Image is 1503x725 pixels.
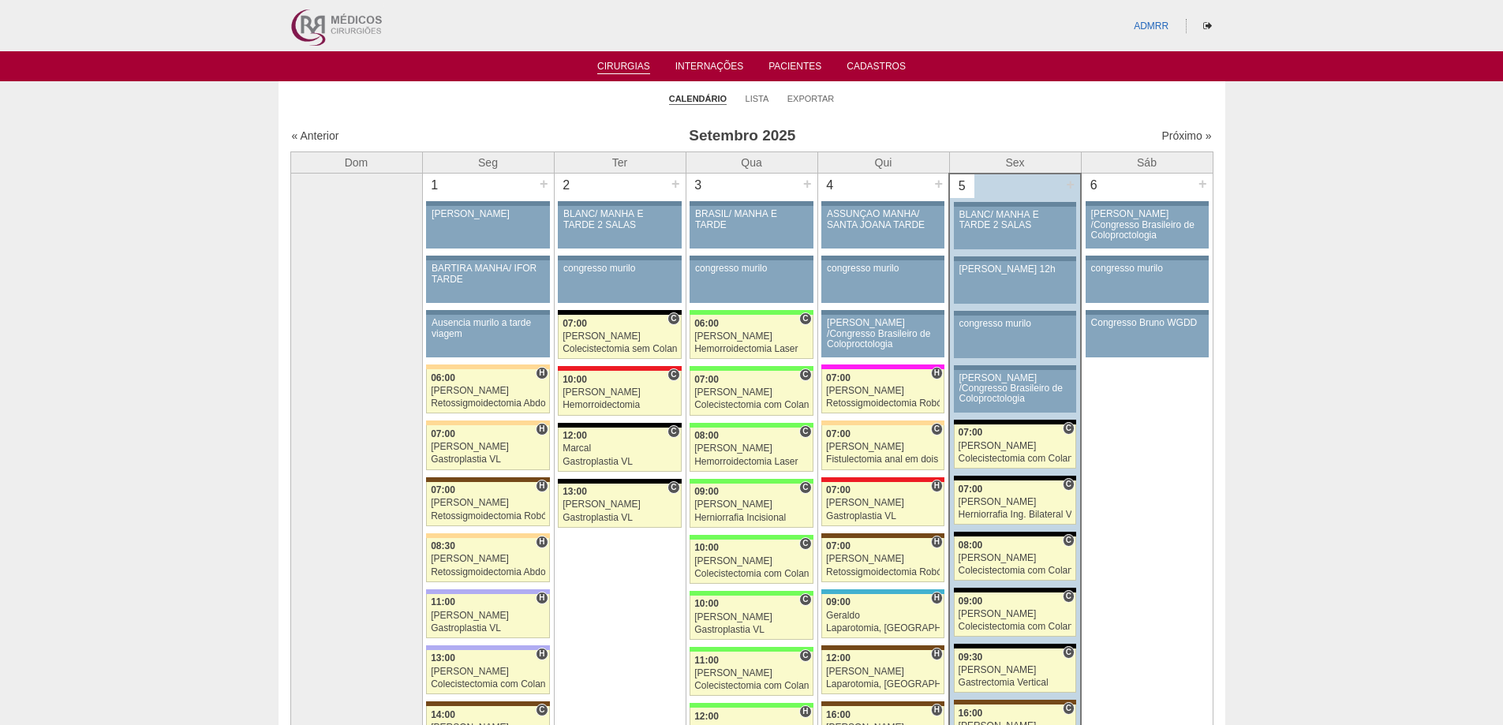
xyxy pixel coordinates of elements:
[1086,260,1209,303] a: congresso murilo
[1063,646,1075,659] span: Consultório
[426,369,549,413] a: H 06:00 [PERSON_NAME] Retossigmoidectomia Abdominal VL
[431,398,545,409] div: Retossigmoidectomia Abdominal VL
[1063,534,1075,547] span: Consultório
[432,263,544,284] div: BARTIRA MANHÃ/ IFOR TARDE
[536,648,548,660] span: Hospital
[954,644,1076,648] div: Key: Blanc
[1091,209,1203,241] div: [PERSON_NAME] /Congresso Brasileiro de Coloproctologia
[931,536,943,548] span: Hospital
[431,386,545,396] div: [PERSON_NAME]
[426,589,549,594] div: Key: Christóvão da Gama
[931,367,943,379] span: Hospital
[1086,310,1209,315] div: Key: Aviso
[1203,21,1212,31] i: Sair
[826,428,851,439] span: 07:00
[667,312,679,325] span: Consultório
[563,374,587,385] span: 10:00
[558,428,681,472] a: C 12:00 Marcal Gastroplastia VL
[695,209,808,230] div: BRASIL/ MANHÃ E TARDE
[799,425,811,438] span: Consultório
[432,318,544,338] div: Ausencia murilo a tarde viagem
[821,650,944,694] a: H 12:00 [PERSON_NAME] Laparotomia, [GEOGRAPHIC_DATA], Drenagem, Bridas
[959,678,1072,688] div: Gastrectomia Vertical
[826,652,851,663] span: 12:00
[690,315,813,359] a: C 06:00 [PERSON_NAME] Hemorroidectomia Laser
[667,425,679,438] span: Consultório
[432,209,544,219] div: [PERSON_NAME]
[426,206,549,249] a: [PERSON_NAME]
[431,652,455,663] span: 13:00
[694,668,809,678] div: [PERSON_NAME]
[558,479,681,484] div: Key: Blanc
[563,430,587,441] span: 12:00
[826,567,940,577] div: Retossigmoidectomia Robótica
[431,623,545,633] div: Gastroplastia VL
[821,369,944,413] a: H 07:00 [PERSON_NAME] Retossigmoidectomia Robótica
[292,129,339,142] a: « Anterior
[959,553,1072,563] div: [PERSON_NAME]
[826,554,940,564] div: [PERSON_NAME]
[821,589,944,594] div: Key: Neomater
[959,454,1072,464] div: Colecistectomia com Colangiografia VL
[817,151,949,174] th: Qui
[826,398,940,409] div: Retossigmoidectomia Robótica
[690,260,813,303] a: congresso murilo
[1063,590,1075,603] span: Consultório
[826,611,940,621] div: Geraldo
[431,511,545,521] div: Retossigmoidectomia Robótica
[821,538,944,582] a: H 07:00 [PERSON_NAME] Retossigmoidectomia Robótica
[563,457,677,467] div: Gastroplastia VL
[694,400,809,410] div: Colecistectomia com Colangiografia VL
[536,536,548,548] span: Hospital
[799,593,811,606] span: Consultório
[694,387,809,398] div: [PERSON_NAME]
[821,420,944,425] div: Key: Bartira
[799,705,811,718] span: Hospital
[694,542,719,553] span: 10:00
[827,263,939,274] div: congresso murilo
[558,260,681,303] a: congresso murilo
[931,704,943,716] span: Hospital
[1134,21,1168,32] a: ADMRR
[512,125,972,148] h3: Setembro 2025
[426,201,549,206] div: Key: Aviso
[694,625,809,635] div: Gastroplastia VL
[675,61,744,77] a: Internações
[694,318,719,329] span: 06:00
[1091,263,1203,274] div: congresso murilo
[826,386,940,396] div: [PERSON_NAME]
[694,331,809,342] div: [PERSON_NAME]
[826,679,940,689] div: Laparotomia, [GEOGRAPHIC_DATA], Drenagem, Bridas
[536,704,548,716] span: Consultório
[821,594,944,638] a: H 09:00 Geraldo Laparotomia, [GEOGRAPHIC_DATA], Drenagem, Bridas VL
[690,596,813,640] a: C 10:00 [PERSON_NAME] Gastroplastia VL
[959,652,983,663] span: 09:30
[931,592,943,604] span: Hospital
[959,708,983,719] span: 16:00
[954,316,1076,358] a: congresso murilo
[431,596,455,607] span: 11:00
[954,202,1076,207] div: Key: Aviso
[1082,174,1106,197] div: 6
[426,477,549,482] div: Key: Santa Joana
[694,344,809,354] div: Hemorroidectomia Laser
[959,665,1072,675] div: [PERSON_NAME]
[799,312,811,325] span: Consultório
[694,443,809,454] div: [PERSON_NAME]
[536,423,548,435] span: Hospital
[1063,422,1075,435] span: Consultório
[431,611,545,621] div: [PERSON_NAME]
[431,567,545,577] div: Retossigmoidectomia Abdominal VL
[690,371,813,415] a: C 07:00 [PERSON_NAME] Colecistectomia com Colangiografia VL
[954,532,1076,536] div: Key: Blanc
[959,427,983,438] span: 07:00
[431,709,455,720] span: 14:00
[694,486,719,497] span: 09:00
[954,261,1076,304] a: [PERSON_NAME] 12h
[821,482,944,526] a: H 07:00 [PERSON_NAME] Gastroplastia VL
[563,486,587,497] span: 13:00
[690,310,813,315] div: Key: Brasil
[954,536,1076,581] a: C 08:00 [PERSON_NAME] Colecistectomia com Colangiografia VL
[826,484,851,495] span: 07:00
[1196,174,1210,194] div: +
